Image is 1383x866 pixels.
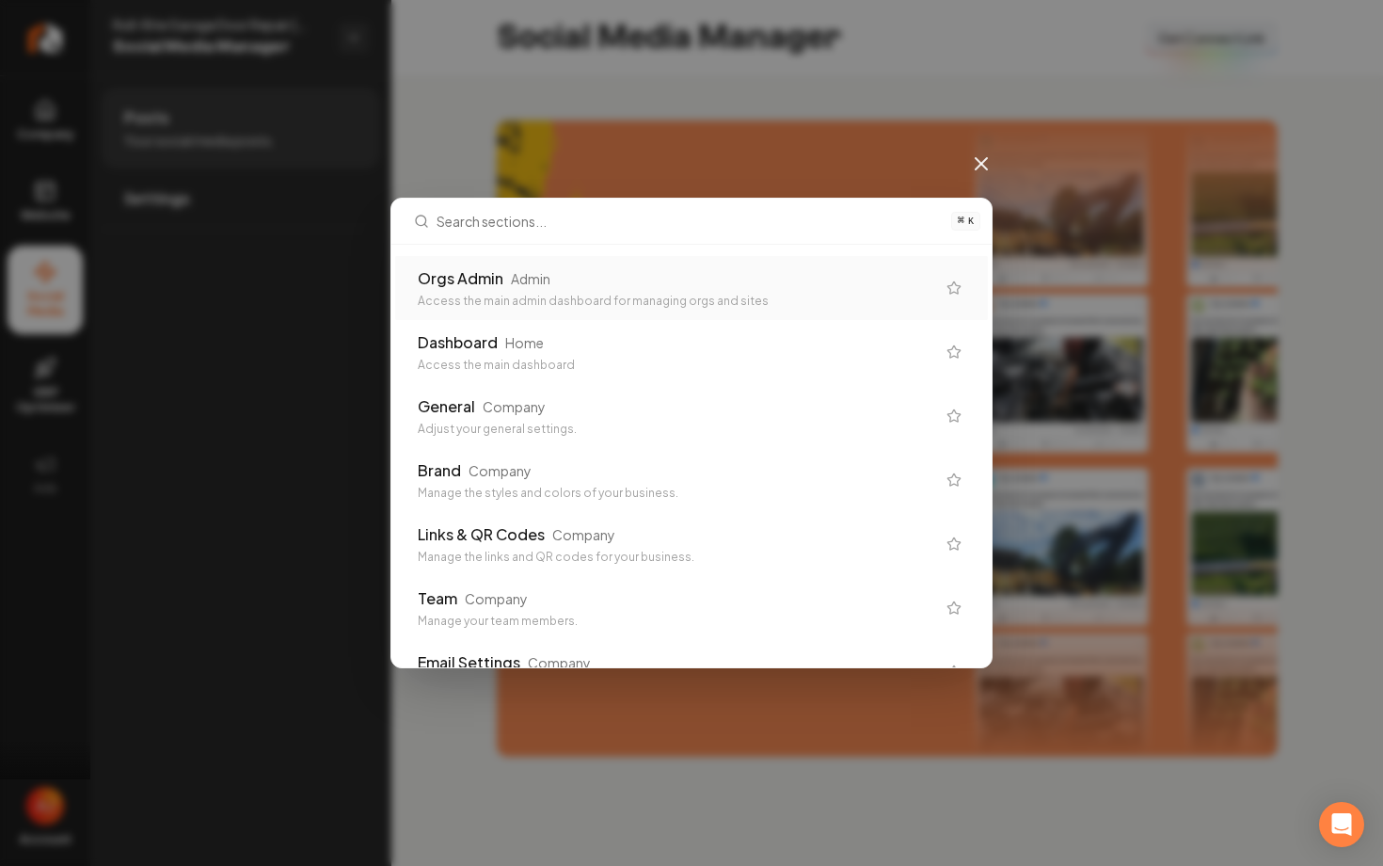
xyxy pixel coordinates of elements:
div: Manage the links and QR codes for your business. [418,550,935,565]
div: Manage the styles and colors of your business. [418,486,935,501]
div: Team [418,587,457,610]
div: Home [505,333,544,352]
div: Company [528,653,591,672]
div: Search sections... [391,245,992,667]
div: Access the main dashboard [418,358,935,373]
div: Adjust your general settings. [418,422,935,437]
div: Manage your team members. [418,614,935,629]
div: Company [465,589,528,608]
div: Company [552,525,615,544]
div: General [418,395,475,418]
div: Links & QR Codes [418,523,545,546]
input: Search sections... [437,199,940,244]
div: Brand [418,459,461,482]
div: Company [469,461,532,480]
div: Orgs Admin [418,267,503,290]
div: Open Intercom Messenger [1319,802,1364,847]
div: Dashboard [418,331,498,354]
div: Admin [511,269,550,288]
div: Access the main admin dashboard for managing orgs and sites [418,294,935,309]
div: Email Settings [418,651,520,674]
div: Company [483,397,546,416]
